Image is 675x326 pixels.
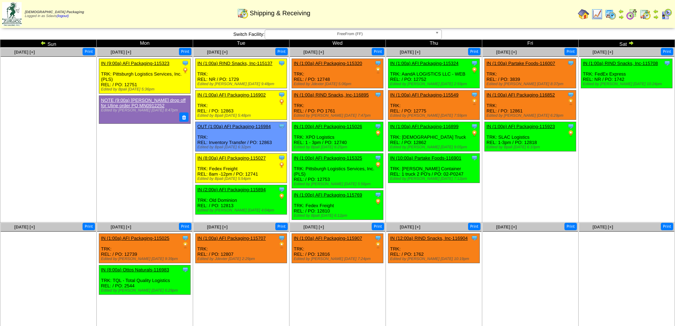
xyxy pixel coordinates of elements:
img: calendarcustomer.gif [661,9,672,20]
td: Fri [482,40,579,48]
a: NOTE (9:00a) [PERSON_NAME] drop off for Uline order PO MN0912252 [101,98,186,108]
a: [DATE] [+] [111,50,131,55]
img: PO [471,130,478,137]
a: IN (1:00a) AFI Packaging-115907 [294,236,362,241]
img: Tooltip [278,234,285,242]
img: Tooltip [375,234,382,242]
div: TRK: [DEMOGRAPHIC_DATA] Truck REL: / PO: 12862 [388,122,480,151]
a: IN (12:00a) RIND Snacks, Inc-116904 [390,236,468,241]
img: Tooltip [375,191,382,198]
span: [DATE] [+] [400,225,420,230]
div: TRK: Pittsburgh Logistics Services, Inc. (PLS) REL: / PO: 12753 [292,154,383,188]
a: IN (1:00a) AFI Packaging-116899 [390,124,459,129]
img: Tooltip [278,186,285,193]
button: Print [564,223,577,230]
img: PO [375,198,382,205]
img: home.gif [578,9,589,20]
a: IN (1:00a) RIND Snacks, Inc-115708 [583,61,658,66]
button: Print [83,223,95,230]
img: PO [375,161,382,168]
img: Tooltip [471,91,478,98]
img: PO [182,242,189,249]
img: PO [278,98,285,105]
span: [DEMOGRAPHIC_DATA] Packaging [25,10,84,14]
img: Tooltip [567,91,574,98]
img: Tooltip [182,234,189,242]
img: PO [375,130,382,137]
button: Delete Note [179,112,189,122]
div: Edited by Bpali [DATE] 5:48pm [197,114,287,118]
img: calendarprod.gif [605,9,616,20]
img: PO [182,67,189,74]
img: Tooltip [375,60,382,67]
a: IN (1:00a) AFI Packaging-115549 [390,92,459,98]
a: IN (2:00p) AFI Packaging-115894 [197,187,266,192]
img: Tooltip [471,60,478,67]
div: TRK: REL: Inventory Transfer / PO: 12863 [196,122,287,151]
div: Edited by [PERSON_NAME] [DATE] 8:37pm [486,82,576,86]
span: [DATE] [+] [207,50,227,55]
img: arrowleft.gif [40,40,46,46]
img: Tooltip [471,234,478,242]
div: Edited by Bpali [DATE] 6:32pm [197,145,287,149]
div: Edited by Bpali [DATE] 5:54pm [197,177,287,181]
img: PO [375,242,382,249]
td: Sat [579,40,675,48]
a: OUT (1:00a) AFI Packaging-116984 [197,124,271,129]
div: TRK: Fedex Freight REL: 8am -12pm / PO: 12741 [196,154,287,183]
div: TRK: REL: / PO: 12739 [99,234,191,263]
div: TRK: XPO Logistics REL: 1 - 3pm / PO: 12740 [292,122,383,151]
div: Edited by Bpali [DATE] 6:25pm [294,145,383,149]
div: TRK: REL: / PO: PO 1761 [292,90,383,120]
a: IN (9:00a) AFI Packaging-115323 [101,61,169,66]
div: Edited by Bpali [DATE] 6:12pm [294,214,383,218]
span: [DATE] [+] [207,225,227,230]
div: TRK: REL: / PO: 12816 [292,234,383,263]
span: [DATE] [+] [14,50,35,55]
td: Thu [386,40,482,48]
div: TRK: FedEx Express REL: NR / PO: 1742 [581,59,673,88]
div: TRK: REL: / PO: 12748 [292,59,383,88]
td: Sun [0,40,97,48]
div: Edited by [PERSON_NAME] [DATE] 8:47pm [101,108,187,112]
button: Print [661,48,673,55]
img: PO [471,98,478,105]
div: TRK: REL: / PO: 12775 [388,90,480,120]
button: Print [275,48,288,55]
img: calendarblend.gif [626,9,637,20]
a: [DATE] [+] [592,50,613,55]
div: TRK: REL: / PO: 12861 [485,90,576,120]
a: [DATE] [+] [496,50,517,55]
img: Tooltip [471,154,478,161]
span: [DATE] [+] [400,50,420,55]
a: IN (1:00a) RIND Snacks, Inc-116895 [294,92,369,98]
a: IN (8:00a) AFI Packaging-115027 [197,155,266,161]
button: Print [468,48,480,55]
div: TRK: Old Dominion REL: / PO: 12813 [196,185,287,215]
a: IN (1:00a) AFI Packaging-115025 [101,236,169,241]
div: TRK: [PERSON_NAME] Container REL: 1 truck 2 PO's / PO: 02-P0247 [388,154,480,183]
a: [DATE] [+] [592,225,613,230]
a: IN (1:00a) RIND Snacks, Inc-115137 [197,61,272,66]
td: Tue [193,40,289,48]
a: [DATE] [+] [111,225,131,230]
img: Tooltip [567,60,574,67]
img: calendarinout.gif [640,9,651,20]
a: [DATE] [+] [303,225,324,230]
button: Print [275,223,288,230]
img: PO [278,161,285,168]
img: Tooltip [182,60,189,67]
div: TRK: AandA LOGISTICS LLC - WEB REL: / PO: 12752 [388,59,480,88]
a: IN (8:00a) Ottos Naturals-116983 [101,267,169,272]
img: Tooltip [375,91,382,98]
div: Edited by [PERSON_NAME] [DATE] 10:19pm [390,257,479,261]
img: arrowright.gif [628,40,634,46]
div: Edited by [PERSON_NAME] [DATE] 4:04pm [197,208,287,212]
img: Tooltip [567,123,574,130]
div: Edited by Jdexter [DATE] 2:29pm [197,257,287,261]
div: Edited by [PERSON_NAME] [DATE] 9:48pm [197,82,287,86]
button: Print [661,223,673,230]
